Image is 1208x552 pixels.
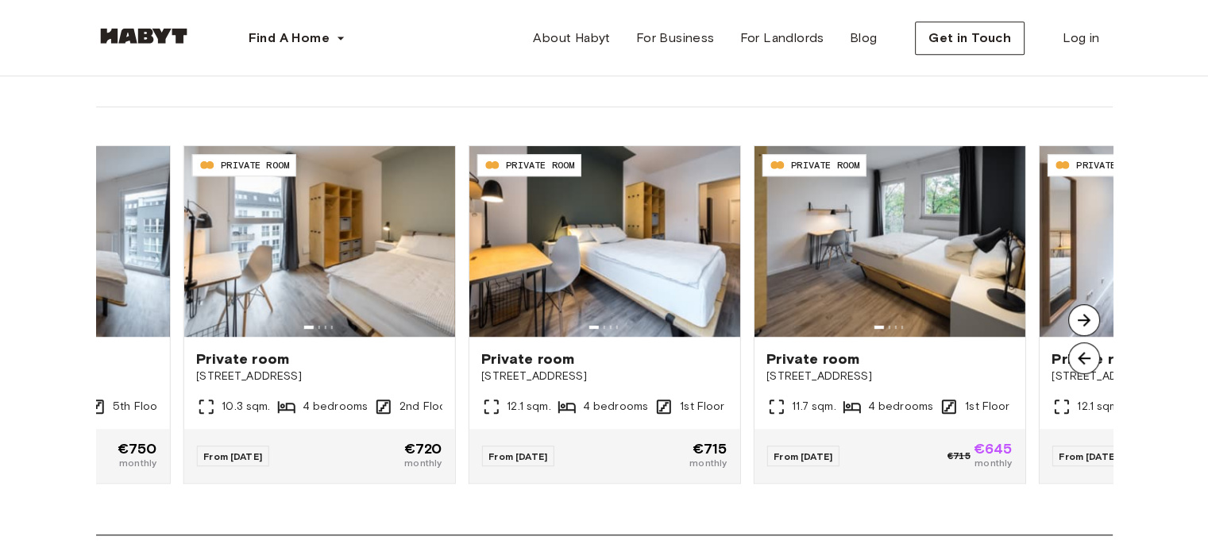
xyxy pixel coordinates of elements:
span: Find A Home [249,29,330,48]
span: €750 [118,442,157,456]
span: Get in Touch [928,29,1011,48]
span: 12.1 sqm. [1077,399,1121,415]
span: From [DATE] [1059,450,1117,462]
span: PRIVATE ROOM [221,158,289,172]
a: Blog [837,22,890,54]
span: 12.1 sqm. [507,399,550,415]
span: 2nd Floor [399,399,450,415]
img: Image of the room [183,146,454,337]
span: 4 bedrooms [303,399,369,415]
span: Private room [481,349,727,369]
span: From [DATE] [774,450,832,462]
a: For Landlords [727,22,836,54]
span: 11.7 sqm. [792,399,836,415]
span: For Business [636,29,715,48]
span: 5th Floor [113,399,161,415]
span: €720 [404,442,442,456]
a: PRIVATE ROOMImage of the roomPrivate room[STREET_ADDRESS]12.1 sqm.4 bedrooms1st FloorFrom [DATE]€... [469,146,739,483]
a: For Business [623,22,728,54]
span: PRIVATE ROOM [506,158,574,172]
span: About Habyt [533,29,610,48]
span: Private room [196,349,442,369]
a: PRIVATE ROOMImage of the roomPrivate room[STREET_ADDRESS]11.7 sqm.4 bedrooms1st FloorFrom [DATE]€... [754,146,1025,483]
span: From [DATE] [203,450,262,462]
a: About Habyt [520,22,623,54]
span: Private room [766,349,1012,369]
a: PRIVATE ROOMImage of the roomImage of the roomPrivate room[STREET_ADDRESS]10.3 sqm.4 bedrooms2nd ... [183,146,454,483]
button: Get in Touch [915,21,1025,55]
a: Log in [1050,22,1112,54]
span: 1st Floor [680,399,724,415]
span: Log in [1063,29,1099,48]
span: PRIVATE ROOM [791,158,859,172]
img: Image of the room [754,146,1025,337]
span: PRIVATE ROOM [1076,158,1144,172]
span: €645 [974,442,1013,456]
span: [STREET_ADDRESS] [196,369,442,384]
span: monthly [974,456,1013,470]
img: Image of the room [454,146,725,337]
img: Image of the room [469,146,739,337]
span: €715 [947,449,971,463]
button: Find A Home [236,22,358,54]
span: [STREET_ADDRESS] [481,369,727,384]
img: Habyt [96,28,191,44]
span: monthly [118,456,157,470]
span: 4 bedrooms [868,399,934,415]
span: 10.3 sqm. [222,399,270,415]
span: From [DATE] [488,450,547,462]
span: [STREET_ADDRESS] [766,369,1012,384]
span: 4 bedrooms [583,399,649,415]
span: For Landlords [739,29,824,48]
span: monthly [404,456,442,470]
span: monthly [689,456,727,470]
span: Blog [850,29,878,48]
span: 1st Floor [965,399,1009,415]
span: €715 [689,442,727,456]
